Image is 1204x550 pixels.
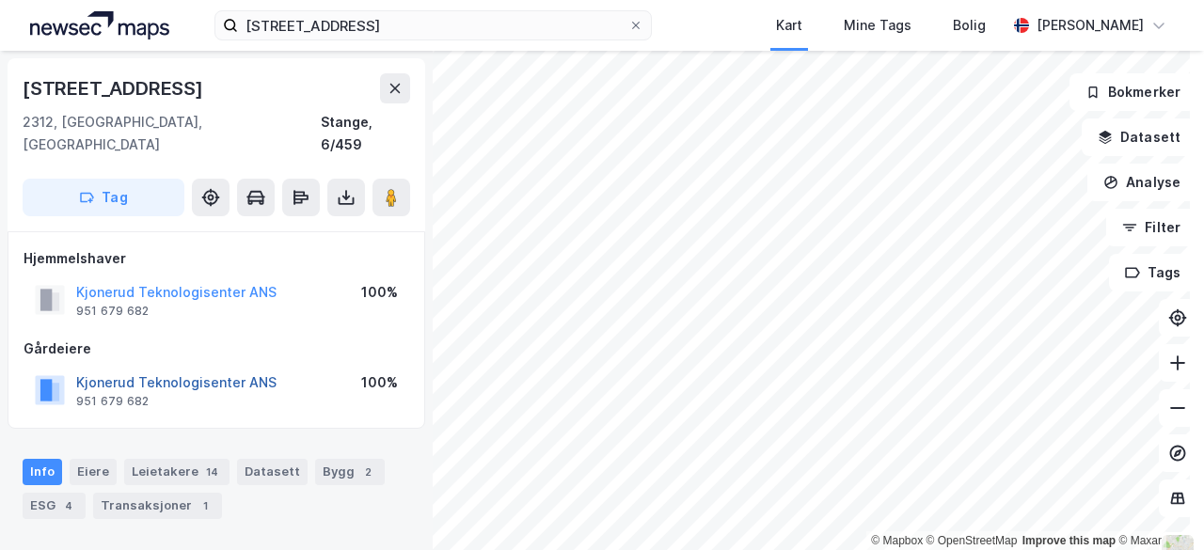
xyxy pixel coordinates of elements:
div: Kart [776,14,802,37]
div: Leietakere [124,459,230,485]
div: 14 [202,463,222,481]
div: 2312, [GEOGRAPHIC_DATA], [GEOGRAPHIC_DATA] [23,111,321,156]
button: Tag [23,179,184,216]
div: Kontrollprogram for chat [1110,460,1204,550]
div: [STREET_ADDRESS] [23,73,207,103]
a: Mapbox [871,534,923,547]
div: 100% [361,371,398,394]
div: Eiere [70,459,117,485]
div: 100% [361,281,398,304]
div: Transaksjoner [93,493,222,519]
div: ESG [23,493,86,519]
button: Tags [1109,254,1196,291]
input: Søk på adresse, matrikkel, gårdeiere, leietakere eller personer [238,11,628,39]
button: Analyse [1087,164,1196,201]
div: 4 [59,496,78,515]
div: 951 679 682 [76,304,149,319]
div: [PERSON_NAME] [1037,14,1144,37]
a: Improve this map [1022,534,1116,547]
div: Bolig [953,14,986,37]
button: Datasett [1082,118,1196,156]
div: 1 [196,496,214,515]
button: Filter [1106,209,1196,246]
div: Gårdeiere [24,338,409,360]
div: Datasett [237,459,308,485]
div: 2 [358,463,377,481]
iframe: Chat Widget [1110,460,1204,550]
div: Info [23,459,62,485]
div: 951 679 682 [76,394,149,409]
a: OpenStreetMap [927,534,1018,547]
div: Hjemmelshaver [24,247,409,270]
div: Mine Tags [844,14,911,37]
div: Stange, 6/459 [321,111,410,156]
div: Bygg [315,459,385,485]
button: Bokmerker [1069,73,1196,111]
img: logo.a4113a55bc3d86da70a041830d287a7e.svg [30,11,169,39]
